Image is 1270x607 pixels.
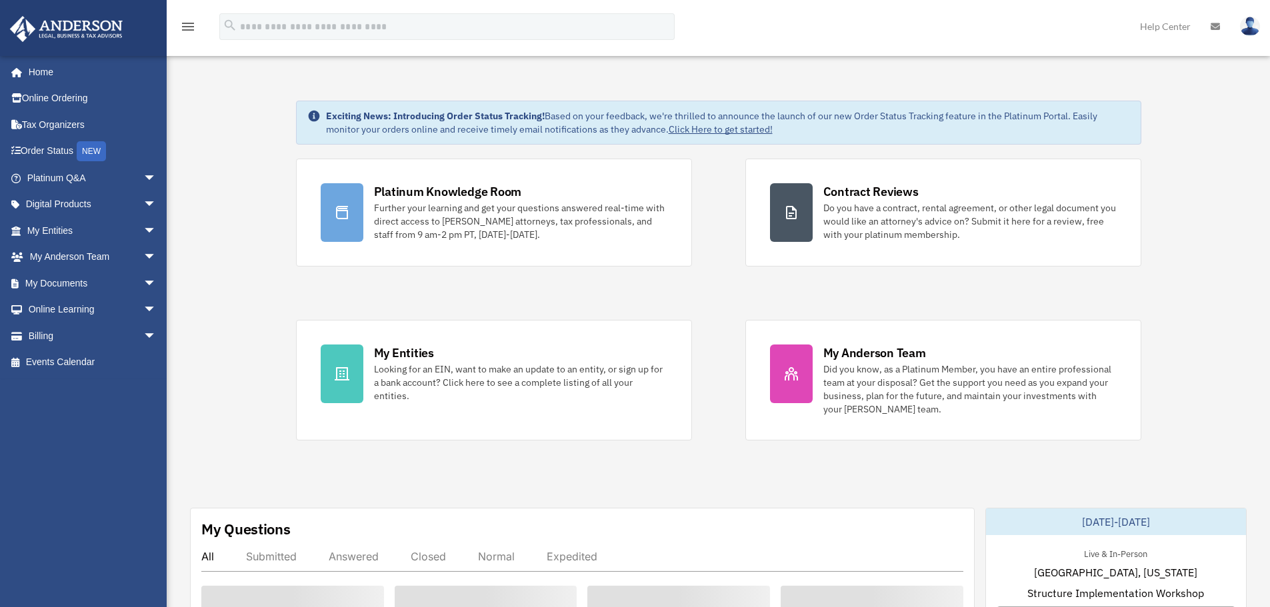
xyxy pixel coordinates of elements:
a: My Anderson Teamarrow_drop_down [9,244,177,271]
a: Events Calendar [9,349,177,376]
a: Home [9,59,170,85]
div: Expedited [547,550,597,563]
span: [GEOGRAPHIC_DATA], [US_STATE] [1034,564,1197,580]
div: Closed [411,550,446,563]
a: Digital Productsarrow_drop_down [9,191,177,218]
div: Platinum Knowledge Room [374,183,522,200]
a: My Documentsarrow_drop_down [9,270,177,297]
a: Tax Organizers [9,111,177,138]
div: Live & In-Person [1073,546,1158,560]
a: Contract Reviews Do you have a contract, rental agreement, or other legal document you would like... [745,159,1141,267]
span: arrow_drop_down [143,270,170,297]
div: Normal [478,550,515,563]
a: Online Ordering [9,85,177,112]
div: Answered [329,550,379,563]
div: My Entities [374,344,434,361]
a: Platinum Knowledge Room Further your learning and get your questions answered real-time with dire... [296,159,692,267]
img: Anderson Advisors Platinum Portal [6,16,127,42]
span: arrow_drop_down [143,244,170,271]
span: Structure Implementation Workshop [1027,585,1204,601]
i: search [223,18,237,33]
div: NEW [77,141,106,161]
div: Based on your feedback, we're thrilled to announce the launch of our new Order Status Tracking fe... [326,109,1130,136]
div: My Questions [201,519,291,539]
strong: Exciting News: Introducing Order Status Tracking! [326,110,545,122]
a: menu [180,23,196,35]
span: arrow_drop_down [143,191,170,219]
span: arrow_drop_down [143,322,170,350]
div: Submitted [246,550,297,563]
div: My Anderson Team [823,344,926,361]
div: Looking for an EIN, want to make an update to an entity, or sign up for a bank account? Click her... [374,362,667,402]
a: Click Here to get started! [669,123,773,135]
div: Did you know, as a Platinum Member, you have an entire professional team at your disposal? Get th... [823,362,1117,416]
div: [DATE]-[DATE] [986,508,1246,535]
a: Billingarrow_drop_down [9,322,177,349]
span: arrow_drop_down [143,217,170,245]
a: Order StatusNEW [9,138,177,165]
a: My Entities Looking for an EIN, want to make an update to an entity, or sign up for a bank accoun... [296,320,692,440]
span: arrow_drop_down [143,297,170,324]
div: All [201,550,214,563]
img: User Pic [1240,17,1260,36]
div: Further your learning and get your questions answered real-time with direct access to [PERSON_NAM... [374,201,667,241]
span: arrow_drop_down [143,165,170,192]
div: Contract Reviews [823,183,919,200]
a: My Entitiesarrow_drop_down [9,217,177,244]
div: Do you have a contract, rental agreement, or other legal document you would like an attorney's ad... [823,201,1117,241]
a: Online Learningarrow_drop_down [9,297,177,323]
i: menu [180,19,196,35]
a: My Anderson Team Did you know, as a Platinum Member, you have an entire professional team at your... [745,320,1141,440]
a: Platinum Q&Aarrow_drop_down [9,165,177,191]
